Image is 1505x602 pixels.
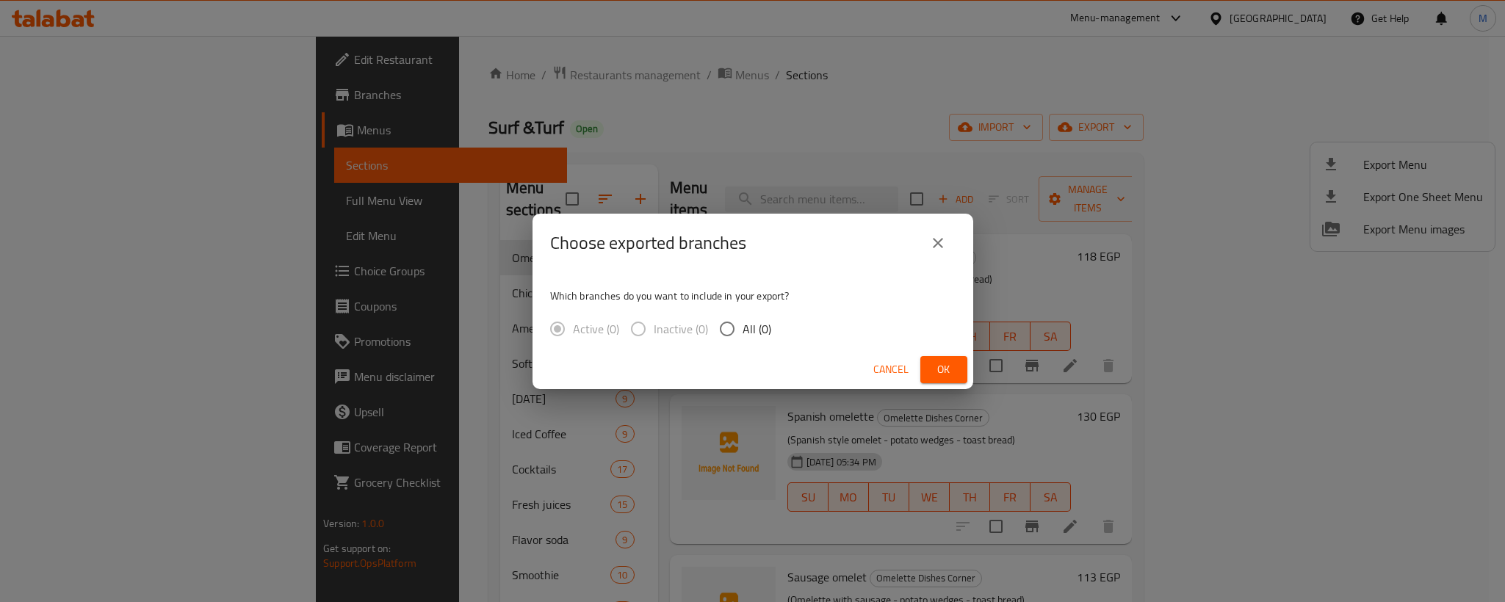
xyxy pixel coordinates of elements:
button: Cancel [867,356,914,383]
span: Active (0) [573,320,619,338]
button: close [920,225,956,261]
h2: Choose exported branches [550,231,746,255]
span: All (0) [743,320,771,338]
button: Ok [920,356,967,383]
span: Inactive (0) [654,320,708,338]
span: Cancel [873,360,909,379]
p: Which branches do you want to include in your export? [550,289,956,303]
span: Ok [932,360,956,379]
